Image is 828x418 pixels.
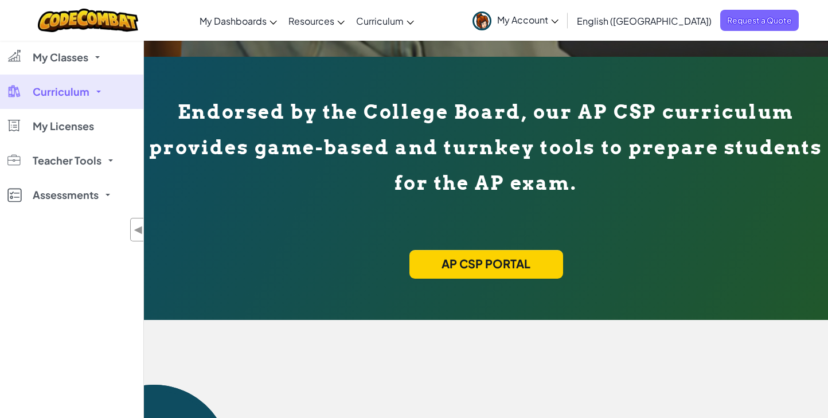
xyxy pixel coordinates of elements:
[497,14,558,26] span: My Account
[409,250,563,279] a: AP CSP Portal
[350,5,420,36] a: Curriculum
[134,221,143,238] span: ◀
[472,11,491,30] img: avatar
[33,87,89,97] span: Curriculum
[283,5,350,36] a: Resources
[200,15,267,27] span: My Dashboards
[288,15,334,27] span: Resources
[144,74,828,208] p: Endorsed by the College Board, our AP CSP curriculum provides game-based and turnkey tools to pre...
[577,15,712,27] span: English ([GEOGRAPHIC_DATA])
[467,2,564,38] a: My Account
[33,155,101,166] span: Teacher Tools
[33,52,88,62] span: My Classes
[194,5,283,36] a: My Dashboards
[33,190,99,200] span: Assessments
[356,15,404,27] span: Curriculum
[571,5,717,36] a: English ([GEOGRAPHIC_DATA])
[720,10,799,31] a: Request a Quote
[33,121,94,131] span: My Licenses
[38,9,138,32] img: CodeCombat logo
